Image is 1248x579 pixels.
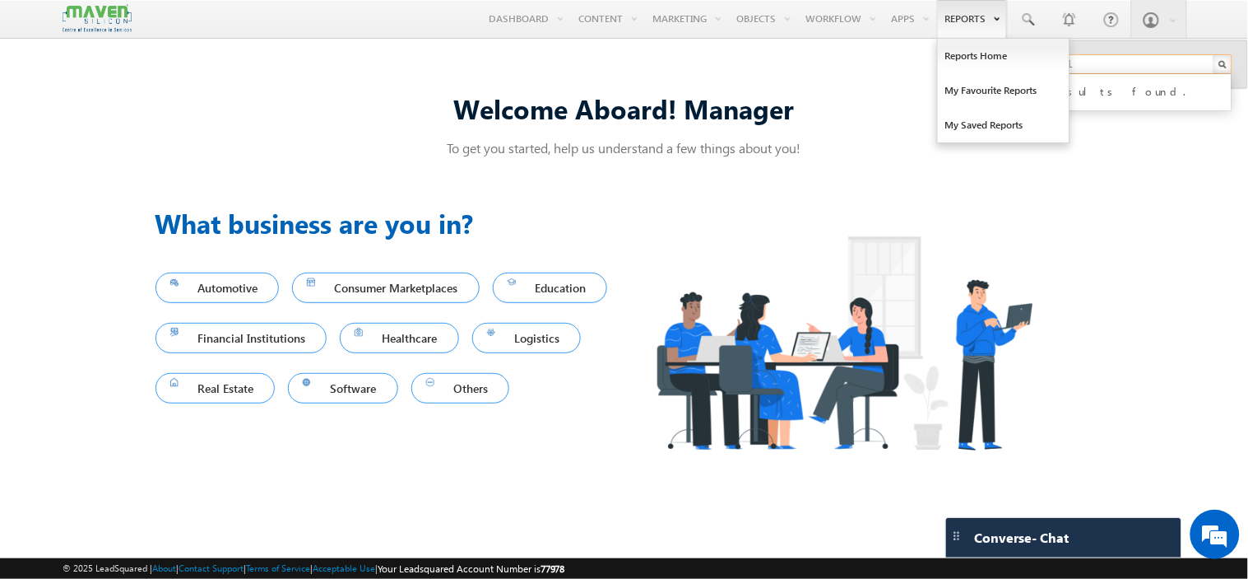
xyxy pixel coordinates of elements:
span: Software [303,377,383,399]
div: Chat with us now [86,86,276,108]
a: Terms of Service [246,563,310,573]
span: © 2025 LeadSquared | | | | | [63,561,565,577]
div: No results found. [1018,79,1238,100]
span: Education [508,277,593,299]
img: d_60004797649_company_0_60004797649 [28,86,69,108]
h3: What business are you in? [155,203,624,243]
span: 77978 [540,563,565,575]
a: Contact Support [179,563,244,573]
p: To get you started, help us understand a few things about you! [155,139,1093,156]
img: carter-drag [950,530,963,543]
span: Consumer Marketplaces [307,277,465,299]
span: Others [426,377,495,399]
span: Financial Institutions [170,327,313,349]
a: My Saved Reports [938,108,1069,142]
div: Welcome Aboard! Manager [155,91,1093,126]
a: Acceptable Use [313,563,375,573]
textarea: Type your message and hit 'Enter' [21,152,300,440]
img: Custom Logo [63,4,132,33]
a: About [152,563,176,573]
a: My Favourite Reports [938,73,1069,108]
span: Automotive [170,277,265,299]
span: Healthcare [355,327,444,349]
span: Your Leadsquared Account Number is [378,563,565,575]
span: Converse - Chat [975,530,1069,545]
em: Start Chat [224,454,299,476]
div: Minimize live chat window [270,8,309,48]
a: Reports Home [938,39,1069,73]
span: Real Estate [170,377,261,399]
span: Logistics [487,327,567,349]
img: Industry.png [624,203,1064,483]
